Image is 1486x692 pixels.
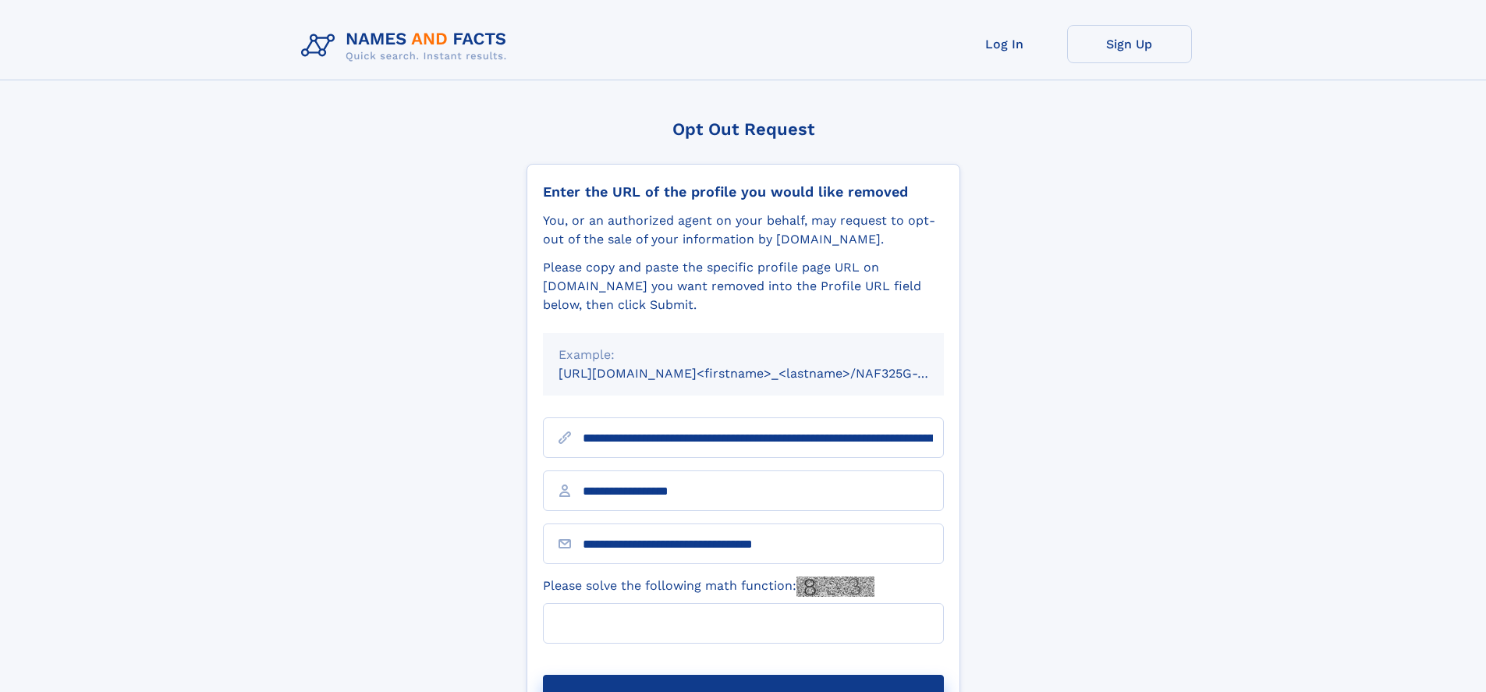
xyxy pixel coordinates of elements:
[559,366,974,381] small: [URL][DOMAIN_NAME]<firstname>_<lastname>/NAF325G-xxxxxxxx
[1067,25,1192,63] a: Sign Up
[295,25,520,67] img: Logo Names and Facts
[942,25,1067,63] a: Log In
[543,183,944,201] div: Enter the URL of the profile you would like removed
[543,211,944,249] div: You, or an authorized agent on your behalf, may request to opt-out of the sale of your informatio...
[543,577,874,597] label: Please solve the following math function:
[527,119,960,139] div: Opt Out Request
[543,258,944,314] div: Please copy and paste the specific profile page URL on [DOMAIN_NAME] you want removed into the Pr...
[559,346,928,364] div: Example:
